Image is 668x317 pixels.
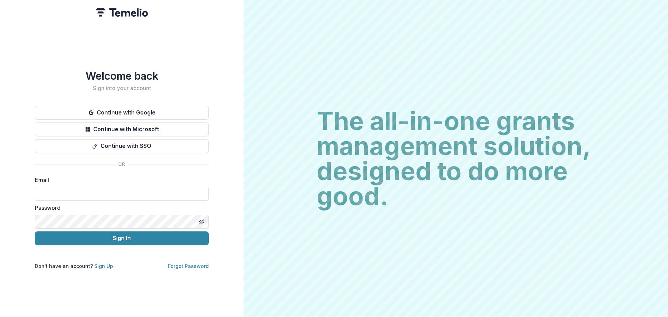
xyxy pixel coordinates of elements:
h1: Welcome back [35,70,209,82]
button: Toggle password visibility [196,216,207,227]
label: Email [35,176,205,184]
img: Temelio [96,8,148,17]
button: Continue with SSO [35,139,209,153]
a: Forgot Password [168,263,209,269]
p: Don't have an account? [35,262,113,270]
button: Continue with Microsoft [35,122,209,136]
button: Sign In [35,231,209,245]
label: Password [35,204,205,212]
h2: Sign into your account [35,85,209,92]
button: Continue with Google [35,106,209,120]
a: Sign Up [94,263,113,269]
